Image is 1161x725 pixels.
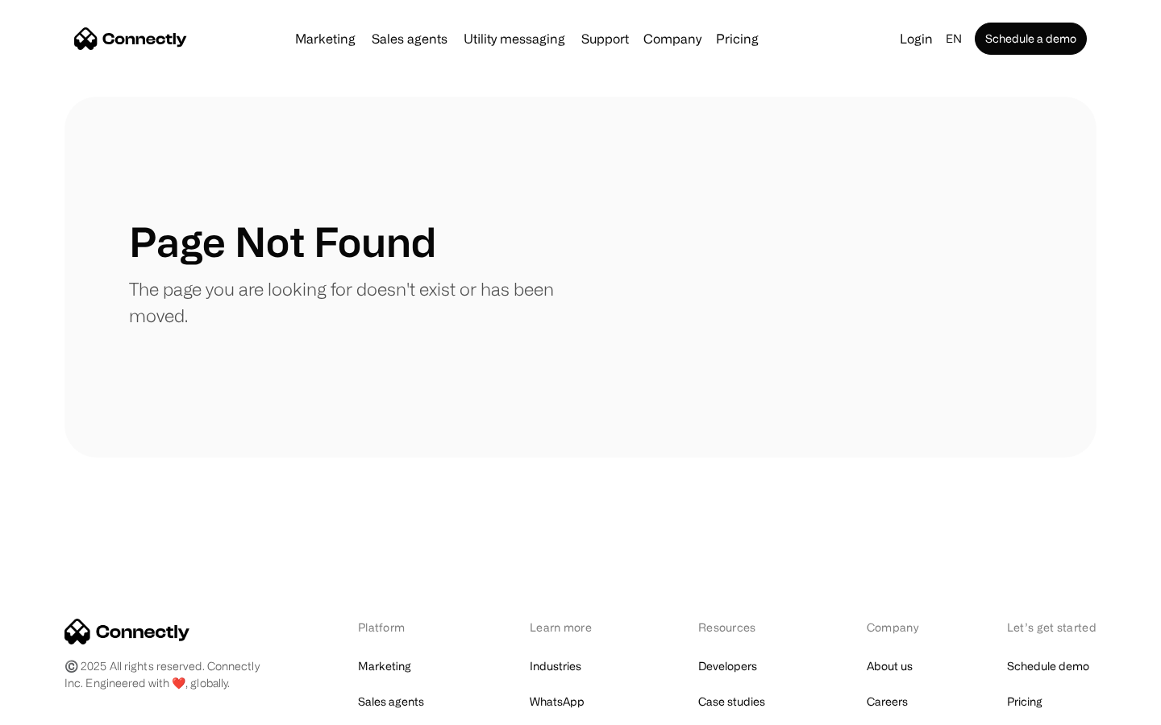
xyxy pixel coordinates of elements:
[289,32,362,45] a: Marketing
[1007,690,1042,713] a: Pricing
[1007,619,1096,636] div: Let’s get started
[358,655,411,677] a: Marketing
[32,697,97,719] ul: Language list
[530,619,614,636] div: Learn more
[358,619,446,636] div: Platform
[709,32,765,45] a: Pricing
[457,32,572,45] a: Utility messaging
[867,619,923,636] div: Company
[129,217,436,266] h1: Page Not Found
[1007,655,1089,677] a: Schedule demo
[575,32,635,45] a: Support
[975,23,1087,55] a: Schedule a demo
[698,655,757,677] a: Developers
[867,655,913,677] a: About us
[358,690,424,713] a: Sales agents
[893,27,939,50] a: Login
[530,690,585,713] a: WhatsApp
[946,27,962,50] div: en
[698,619,783,636] div: Resources
[867,690,908,713] a: Careers
[365,32,454,45] a: Sales agents
[643,27,701,50] div: Company
[129,275,580,329] p: The page you are looking for doesn't exist or has been moved.
[530,655,581,677] a: Industries
[16,695,97,719] aside: Language selected: English
[698,690,765,713] a: Case studies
